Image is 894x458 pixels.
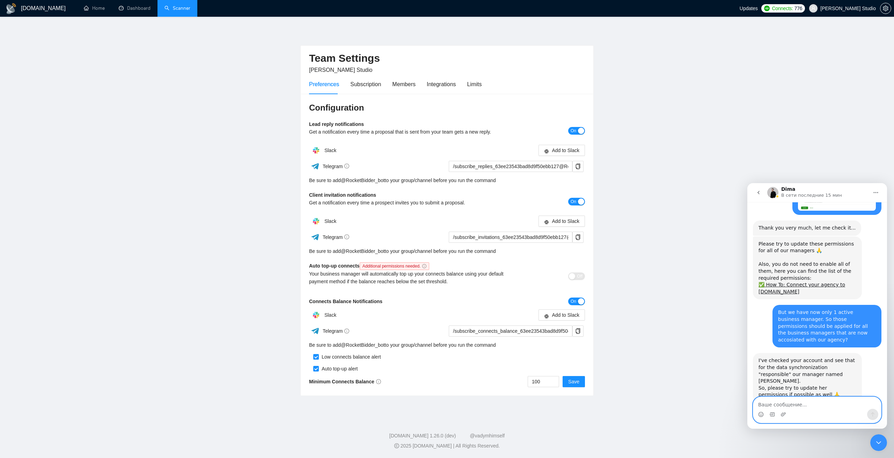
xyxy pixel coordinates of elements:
[880,6,891,11] a: setting
[323,164,350,169] span: Telegram
[319,353,381,361] div: Low connects balance alert
[551,382,559,387] span: Decrease Value
[571,198,576,205] span: On
[572,161,584,172] button: copy
[538,309,585,321] button: slackAdd to Slack
[309,192,376,198] b: Client invitation notifications
[747,183,887,429] iframe: To enrich screen reader interactions, please activate Accessibility in Grammarly extension settings
[309,199,516,207] div: Get a notification every time a prospect invites you to submit a proposal.
[350,80,381,89] div: Subscription
[341,177,385,184] a: @RocketBidder_bot
[309,177,585,184] div: Be sure to add to your group/channel before you run the command
[344,234,349,239] span: info-circle
[309,299,382,304] b: Connects Balance Notifications
[422,264,426,268] span: info-circle
[880,3,891,14] button: setting
[552,217,579,225] span: Add to Slack
[740,6,758,11] span: Updates
[324,312,336,318] span: Slack
[309,263,432,269] b: Auto top-up connects
[571,127,576,135] span: On
[394,443,399,448] span: copyright
[341,247,385,255] a: @RocketBidder_bot
[309,308,323,322] img: hpQkSZIkSZIkSZIkSZIkSZIkSZIkSZIkSZIkSZIkSZIkSZIkSZIkSZIkSZIkSZIkSZIkSZIkSZIkSZIkSZIkSZIkSZIkSZIkS...
[553,377,557,382] span: up
[572,325,584,337] button: copy
[552,147,579,154] span: Add to Slack
[311,233,320,241] img: ww3wtPAAAAAElFTkSuQmCC
[538,145,585,156] button: slackAdd to Slack
[309,121,364,127] b: Lead reply notifications
[573,328,583,334] span: copy
[309,128,516,136] div: Get a notification every time a proposal that is sent from your team gets a new reply.
[389,433,456,438] a: [DOMAIN_NAME] 1.26.0 (dev)
[6,3,17,14] img: logo
[563,376,585,387] button: Save
[309,80,339,89] div: Preferences
[309,379,381,384] b: Minimum Connects Balance
[467,80,482,89] div: Limits
[84,5,105,11] a: homeHome
[568,378,579,385] span: Save
[764,6,770,11] img: upwork-logo.png
[553,382,557,386] span: down
[544,219,549,225] span: slack
[794,5,802,12] span: 776
[6,442,888,450] div: 2025 [DOMAIN_NAME] | All Rights Reserved.
[470,433,505,438] a: @vadymhimself
[552,311,579,319] span: Add to Slack
[323,234,350,240] span: Telegram
[309,143,323,157] img: hpQkSZIkSZIkSZIkSZIkSZIkSZIkSZIkSZIkSZIkSZIkSZIkSZIkSZIkSZIkSZIkSZIkSZIkSZIkSZIkSZIkSZIkSZIkSZIkS...
[119,5,151,11] a: dashboardDashboard
[344,164,349,168] span: info-circle
[324,218,336,224] span: Slack
[323,328,350,334] span: Telegram
[772,5,793,12] span: Connects:
[341,341,385,349] a: @RocketBidder_bot
[324,148,336,153] span: Slack
[870,434,887,451] iframe: To enrich screen reader interactions, please activate Accessibility in Grammarly extension settings
[577,272,582,280] span: Off
[360,262,430,270] span: Additional permissions needed.
[544,149,549,154] span: slack
[573,164,583,169] span: copy
[311,326,320,335] img: ww3wtPAAAAAElFTkSuQmCC
[309,270,516,285] div: Your business manager will automatically top up your connects balance using your default payment ...
[309,102,585,113] h3: Configuration
[811,6,816,11] span: user
[309,214,323,228] img: hpQkSZIkSZIkSZIkSZIkSZIkSZIkSZIkSZIkSZIkSZIkSZIkSZIkSZIkSZIkSZIkSZIkSZIkSZIkSZIkSZIkSZIkSZIkSZIkS...
[309,51,585,66] h2: Team Settings
[427,80,456,89] div: Integrations
[551,376,559,382] span: Increase Value
[544,313,549,318] span: slack
[392,80,416,89] div: Members
[309,247,585,255] div: Be sure to add to your group/channel before you run the command
[164,5,190,11] a: searchScanner
[880,6,891,11] span: setting
[344,329,349,333] span: info-circle
[376,379,381,384] span: info-circle
[538,216,585,227] button: slackAdd to Slack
